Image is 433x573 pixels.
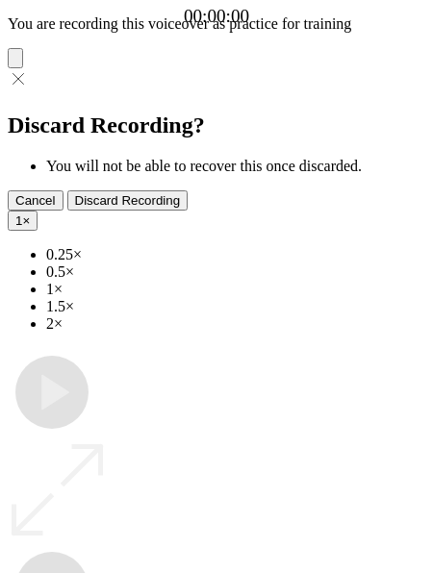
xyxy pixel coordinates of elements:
button: Discard Recording [67,190,189,211]
a: 00:00:00 [184,6,249,27]
li: 2× [46,315,425,333]
button: 1× [8,211,38,231]
li: You will not be able to recover this once discarded. [46,158,425,175]
p: You are recording this voiceover as practice for training [8,15,425,33]
span: 1 [15,213,22,228]
h2: Discard Recording? [8,112,425,138]
li: 1.5× [46,298,425,315]
li: 0.25× [46,246,425,263]
li: 1× [46,281,425,298]
button: Cancel [8,190,64,211]
li: 0.5× [46,263,425,281]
